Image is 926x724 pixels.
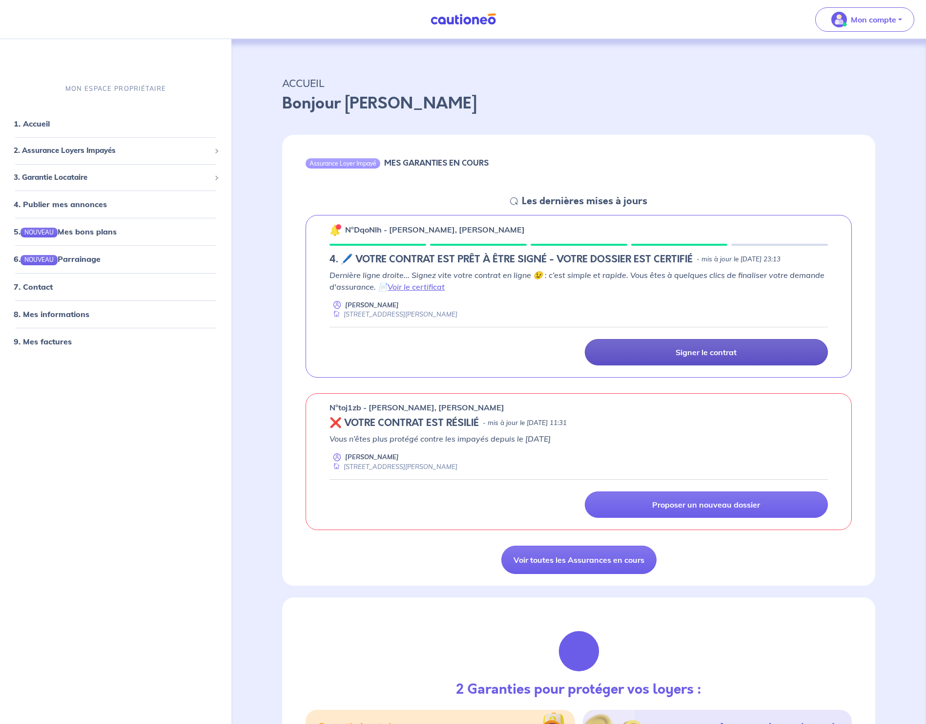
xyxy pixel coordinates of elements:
div: [STREET_ADDRESS][PERSON_NAME] [329,310,457,319]
p: Vous n’êtes plus protégé contre les impayés depuis le [DATE] [329,433,828,445]
h5: ❌ VOTRE CONTRAT EST RÉSILIÉ [329,417,479,429]
div: 4. Publier mes annonces [4,194,227,214]
a: 6.NOUVEAUParrainage [14,255,101,264]
h5: 4. 🖊️ VOTRE CONTRAT EST PRÊT À ÊTRE SIGNÉ - VOTRE DOSSIER EST CERTIFIÉ [329,254,693,265]
p: Proposer un nouveau dossier [652,500,760,510]
span: 3. Garantie Locataire [14,172,210,183]
p: [PERSON_NAME] [345,452,399,462]
img: Cautioneo [427,13,500,25]
p: Dernière ligne droite... Signez vite votre contrat en ligne 😉 : c’est simple et rapide. Vous êtes... [329,269,828,293]
div: 6.NOUVEAUParrainage [4,250,227,269]
div: 2. Assurance Loyers Impayés [4,141,227,160]
img: 🔔 [329,224,341,236]
p: ACCUEIL [282,74,875,92]
a: Voir toutes les Assurances en cours [501,546,657,574]
a: 4. Publier mes annonces [14,199,107,209]
a: 8. Mes informations [14,309,89,319]
p: Signer le contrat [676,347,737,357]
div: 9. Mes factures [4,332,227,351]
div: state: REVOKED, Context: NEW,MAYBE-CERTIFICATE,RELATIONSHIP,LESSOR-DOCUMENTS [329,417,828,429]
div: 7. Contact [4,277,227,297]
p: - mis à jour le [DATE] 23:13 [697,255,781,264]
a: Proposer un nouveau dossier [585,491,828,518]
div: Assurance Loyer Impayé [306,158,380,168]
a: Voir le certificat [388,282,445,292]
div: state: SIGNING-CONTRACT-IN-PROGRESS, Context: NEW,CHOOSE-CERTIFICATE,COLOCATION,LESSOR-DOCUMENTS [329,254,828,265]
h6: MES GARANTIES EN COURS [384,158,489,168]
div: 3. Garantie Locataire [4,168,227,187]
a: 1. Accueil [14,119,50,128]
p: Mon compte [851,14,896,25]
a: 9. Mes factures [14,337,72,346]
h5: Les dernières mises à jours [522,195,647,207]
div: 1. Accueil [4,114,227,133]
a: Signer le contrat [585,339,828,365]
p: n°toj1zb - [PERSON_NAME], [PERSON_NAME] [329,402,504,413]
p: MON ESPACE PROPRIÉTAIRE [65,84,166,93]
a: 5.NOUVEAUMes bons plans [14,227,117,236]
p: Bonjour [PERSON_NAME] [282,92,875,115]
a: 7. Contact [14,282,53,292]
img: illu_account_valid_menu.svg [831,12,847,27]
h3: 2 Garanties pour protéger vos loyers : [456,681,701,698]
div: [STREET_ADDRESS][PERSON_NAME] [329,462,457,471]
button: illu_account_valid_menu.svgMon compte [815,7,914,32]
div: 5.NOUVEAUMes bons plans [4,222,227,241]
p: n°DqoNlh - [PERSON_NAME], [PERSON_NAME] [345,224,525,235]
p: [PERSON_NAME] [345,300,399,310]
span: 2. Assurance Loyers Impayés [14,145,210,156]
div: 8. Mes informations [4,304,227,324]
p: - mis à jour le [DATE] 11:31 [483,418,567,428]
img: justif-loupe [553,625,605,678]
